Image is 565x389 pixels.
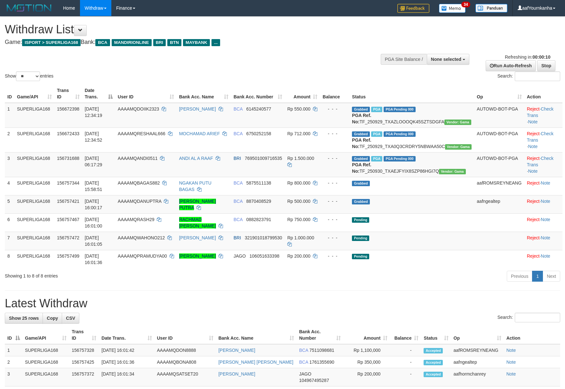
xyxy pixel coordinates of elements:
[528,144,538,149] a: Note
[497,71,560,81] label: Search:
[541,217,550,222] a: Note
[14,250,54,268] td: SUPERLIGA168
[216,326,297,344] th: Bank Acc. Name: activate to sort column ascending
[234,235,241,240] span: BRI
[352,156,370,161] span: Grabbed
[349,103,474,128] td: TF_250929_TXAZLOOOQK45SZTSDGFA
[179,217,216,228] a: RACHMAD [PERSON_NAME]
[541,235,550,240] a: Note
[524,128,562,152] td: · ·
[486,60,536,71] a: Run Auto-Refresh
[155,344,216,356] td: AAAAMQDON8888
[524,103,562,128] td: · ·
[390,356,421,368] td: -
[47,316,58,321] span: Copy
[99,368,154,386] td: [DATE] 16:01:34
[287,180,310,186] span: Rp 800.000
[541,199,550,204] a: Note
[287,156,314,161] span: Rp 1.500.000
[439,169,466,174] span: Vendor URL: https://trx31.1velocity.biz
[390,368,421,386] td: -
[155,356,216,368] td: AAAAMQBONA808
[85,131,102,143] span: [DATE] 12:34:52
[527,180,540,186] a: Reject
[69,368,99,386] td: 156757372
[99,344,154,356] td: [DATE] 16:01:42
[5,195,14,213] td: 5
[155,326,216,344] th: User ID: activate to sort column ascending
[474,177,524,195] td: aafROMSREYNEANG
[343,326,390,344] th: Amount: activate to sort column ascending
[85,199,102,210] span: [DATE] 16:00:17
[118,180,160,186] span: AAAAMQBAGAS882
[528,169,538,174] a: Note
[245,156,282,161] span: Copy 769501009716535 to clipboard
[5,23,370,36] h1: Withdraw List
[299,378,329,383] span: Copy 104967495287 to clipboard
[14,177,54,195] td: SUPERLIGA168
[155,368,216,386] td: AAAAMQSATSET20
[352,113,371,124] b: PGA Ref. No:
[322,235,347,241] div: - - -
[322,106,347,112] div: - - -
[234,253,246,259] span: JAGO
[527,131,540,136] a: Reject
[352,131,370,137] span: Grabbed
[424,348,443,353] span: Accepted
[444,120,471,125] span: Vendor URL: https://trx31.1velocity.biz
[384,107,416,112] span: PGA Pending
[343,356,390,368] td: Rp 350,000
[527,156,553,167] a: Check Trans
[99,326,154,344] th: Date Trans.: activate to sort column ascending
[524,195,562,213] td: ·
[118,106,159,112] span: AAAAMQDOIIK2323
[474,85,524,103] th: Op: activate to sort column ascending
[527,199,540,204] a: Reject
[57,156,79,161] span: 156731688
[177,85,231,103] th: Bank Acc. Name: activate to sort column ascending
[371,156,382,161] span: Marked by aafromsomean
[85,235,102,247] span: [DATE] 16:01:05
[381,54,427,65] div: PGA Site Balance /
[22,356,69,368] td: SUPERLIGA168
[43,313,62,324] a: Copy
[5,71,53,81] label: Show entries
[299,360,308,365] span: BCA
[57,199,79,204] span: 156757421
[451,368,504,386] td: aafhormchanrey
[527,217,540,222] a: Reject
[22,344,69,356] td: SUPERLIGA168
[5,152,14,177] td: 3
[532,271,543,282] a: 1
[54,85,82,103] th: Trans ID: activate to sort column ascending
[5,326,22,344] th: ID: activate to sort column descending
[543,271,560,282] a: Next
[5,297,560,310] h1: Latest Withdraw
[118,199,161,204] span: AAAAMQDANUPTRA
[541,253,550,259] a: Note
[322,130,347,137] div: - - -
[14,152,54,177] td: SUPERLIGA168
[219,360,293,365] a: [PERSON_NAME] [PERSON_NAME]
[343,344,390,356] td: Rp 1,100,000
[118,253,167,259] span: AAAAMQPRAMUDYA00
[85,156,102,167] span: [DATE] 06:17:29
[349,128,474,152] td: TF_250929_TXA0Q3CRDRY5NBWAA50C
[234,106,243,112] span: BCA
[167,39,181,46] span: BTN
[57,235,79,240] span: 156757472
[231,85,285,103] th: Bank Acc. Number: activate to sort column ascending
[322,155,347,161] div: - - -
[5,270,231,279] div: Showing 1 to 8 of 8 entries
[211,39,220,46] span: ...
[424,360,443,365] span: Accepted
[506,360,516,365] a: Note
[14,128,54,152] td: SUPERLIGA168
[85,180,102,192] span: [DATE] 15:58:51
[506,348,516,353] a: Note
[14,103,54,128] td: SUPERLIGA168
[62,313,79,324] a: CSV
[297,326,343,344] th: Bank Acc. Number: activate to sort column ascending
[474,152,524,177] td: AUTOWD-BOT-PGA
[22,39,81,46] span: ISPORT > SUPERLIGA168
